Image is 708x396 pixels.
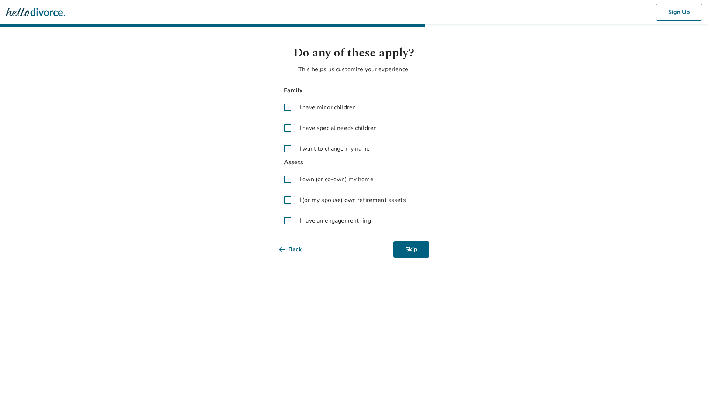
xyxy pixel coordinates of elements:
[6,5,65,20] img: Hello Divorce Logo
[299,144,370,153] span: I want to change my name
[279,158,429,168] span: Assets
[299,124,377,132] span: I have special needs children
[299,196,406,204] span: I (or my spouse) own retirement assets
[299,175,374,184] span: I own (or co-own) my home
[671,361,708,396] iframe: Chat Widget
[279,65,429,74] p: This helps us customize your experience.
[279,86,429,96] span: Family
[656,4,702,21] button: Sign Up
[279,44,429,62] h1: Do any of these apply?
[393,241,429,258] button: Skip
[299,216,371,225] span: I have an engagement ring
[279,241,314,258] button: Back
[299,103,356,112] span: I have minor children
